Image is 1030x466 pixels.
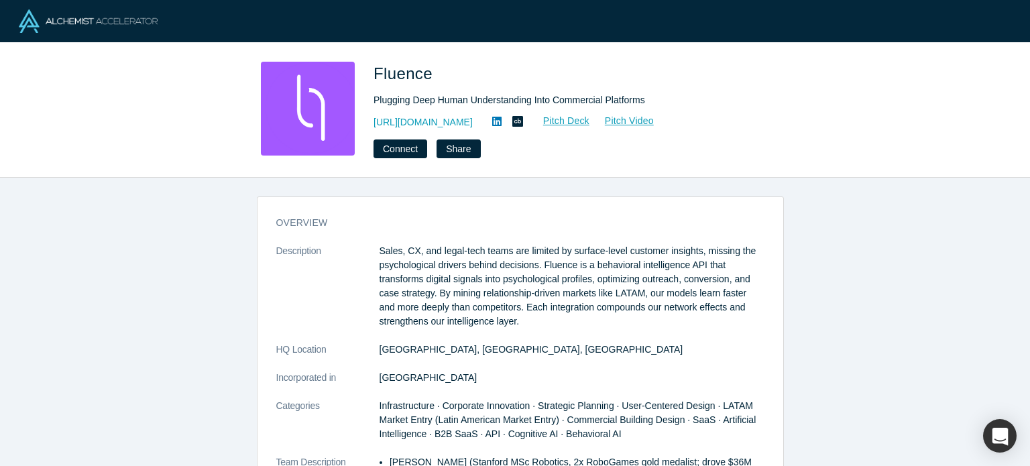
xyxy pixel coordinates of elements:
img: Fluence's Logo [261,62,355,156]
span: Fluence [374,64,437,82]
button: Connect [374,139,427,158]
dt: Categories [276,399,380,455]
a: [URL][DOMAIN_NAME] [374,115,473,129]
span: Infrastructure · Corporate Innovation · Strategic Planning · User-Centered Design · LATAM Market ... [380,400,756,439]
img: Alchemist Logo [19,9,158,33]
dd: [GEOGRAPHIC_DATA] [380,371,764,385]
div: Plugging Deep Human Understanding Into Commercial Platforms [374,93,749,107]
dt: HQ Location [276,343,380,371]
dt: Incorporated in [276,371,380,399]
h3: overview [276,216,746,230]
dt: Description [276,244,380,343]
a: Pitch Deck [528,113,590,129]
a: Pitch Video [590,113,654,129]
dd: [GEOGRAPHIC_DATA], [GEOGRAPHIC_DATA], [GEOGRAPHIC_DATA] [380,343,764,357]
p: Sales, CX, and legal-tech teams are limited by surface-level customer insights, missing the psych... [380,244,764,329]
button: Share [437,139,480,158]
